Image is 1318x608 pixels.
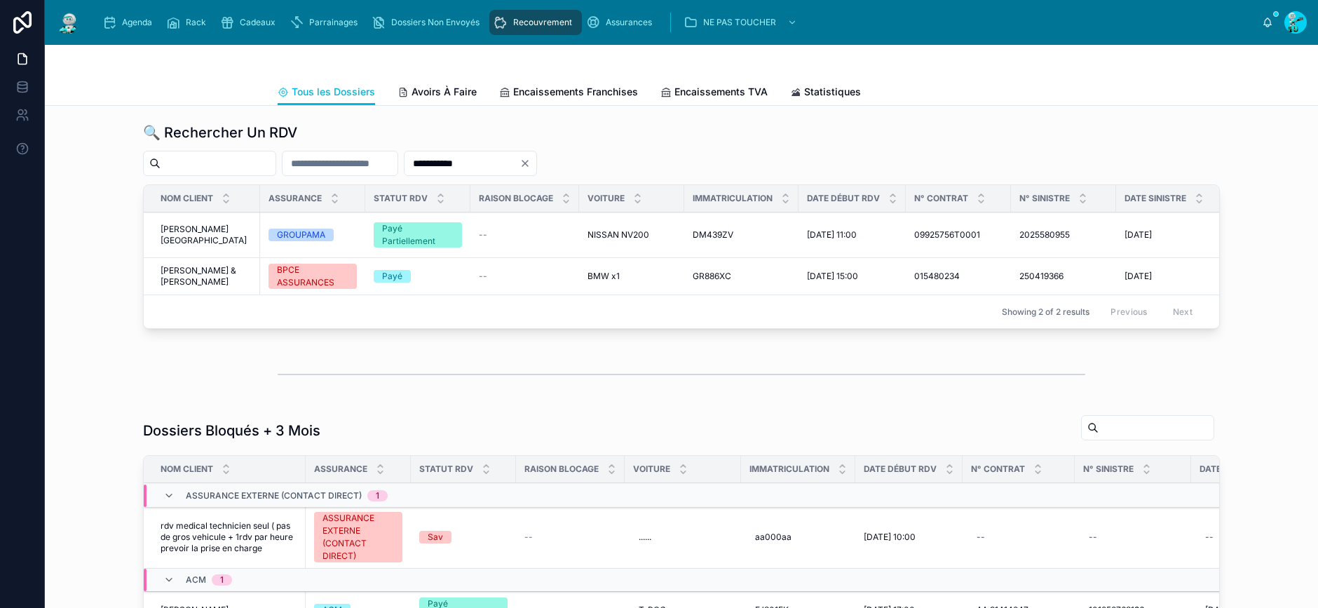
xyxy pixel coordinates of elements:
a: 2025580955 [1019,229,1108,241]
div: -- [1205,532,1214,543]
span: Dossiers Non Envoyés [391,17,480,28]
span: -- [524,532,533,543]
span: Nom Client [161,193,213,204]
span: Parrainages [309,17,358,28]
span: Date Début RDV [807,193,880,204]
span: Statistiques [804,85,861,99]
span: -- [479,229,487,241]
a: [DATE] [1125,271,1213,282]
a: NE PAS TOUCHER [679,10,804,35]
a: [PERSON_NAME][GEOGRAPHIC_DATA] [161,224,252,246]
div: -- [1089,532,1097,543]
a: GR886XC [693,271,790,282]
span: aa000aa [755,532,792,543]
span: N° Sinistre [1019,193,1070,204]
div: Payé Partiellement [382,222,454,248]
span: Date Sinistre [1200,464,1261,475]
img: App logo [56,11,81,34]
span: Immatriculation [693,193,773,204]
span: 2025580955 [1019,229,1070,241]
span: Encaissements Franchises [513,85,638,99]
a: -- [1200,526,1288,548]
a: aa000aa [749,526,847,548]
span: Statut RDV [374,193,428,204]
h1: Dossiers Bloqués + 3 Mois [143,421,320,440]
a: ASSURANCE EXTERNE (CONTACT DIRECT) [314,512,402,562]
a: [DATE] 11:00 [807,229,897,241]
div: GROUPAMA [277,229,325,241]
a: rdv medical technicien seul ( pas de gros vehicule + 1rdv par heure prevoir la prise en charge [161,520,297,554]
span: [DATE] [1125,271,1152,282]
span: Agenda [122,17,152,28]
span: Raison Blocage [524,464,599,475]
a: Sav [419,531,508,543]
a: Statistiques [790,79,861,107]
span: Encaissements TVA [674,85,768,99]
span: Nom Client [161,464,213,475]
a: Avoirs À Faire [398,79,477,107]
span: 09925756T0001 [914,229,980,241]
span: -- [479,271,487,282]
a: NISSAN NV200 [587,229,676,241]
a: Dossiers Non Envoyés [367,10,489,35]
span: Assurance [314,464,367,475]
span: [DATE] 11:00 [807,229,857,241]
a: -- [524,532,616,543]
div: ASSURANCE EXTERNE (CONTACT DIRECT) [322,512,394,562]
a: [DATE] 10:00 [864,532,954,543]
a: 015480234 [914,271,1003,282]
span: Immatriculation [749,464,829,475]
span: Assurances [606,17,652,28]
a: GROUPAMA [269,229,357,241]
a: ...... [633,526,733,548]
span: ASSURANCE EXTERNE (CONTACT DIRECT) [186,490,362,501]
a: Parrainages [285,10,367,35]
a: Encaissements TVA [660,79,768,107]
span: ACM [186,574,206,586]
span: Date Sinistre [1125,193,1186,204]
a: -- [971,526,1066,548]
a: 250419366 [1019,271,1108,282]
a: Payé [374,270,462,283]
span: Statut RDV [419,464,473,475]
span: [DATE] [1125,229,1152,241]
span: N° Contrat [914,193,968,204]
div: -- [977,532,985,543]
span: BMW x1 [587,271,620,282]
a: [PERSON_NAME] & [PERSON_NAME] [161,265,252,288]
span: Rack [186,17,206,28]
span: [DATE] 15:00 [807,271,858,282]
span: Voiture [587,193,625,204]
div: Sav [428,531,443,543]
span: Recouvrement [513,17,572,28]
a: Assurances [582,10,662,35]
span: Date Début RDV [864,464,937,475]
span: Cadeaux [240,17,276,28]
a: Recouvrement [489,10,582,35]
a: Encaissements Franchises [499,79,638,107]
button: Clear [519,158,536,169]
span: ...... [639,532,651,543]
span: Raison Blocage [479,193,553,204]
div: 1 [220,574,224,586]
a: 09925756T0001 [914,229,1003,241]
a: Tous les Dossiers [278,79,375,106]
span: N° Contrat [971,464,1025,475]
a: DM439ZV [693,229,790,241]
span: DM439ZV [693,229,733,241]
div: Payé [382,270,402,283]
a: [DATE] [1125,229,1213,241]
div: 1 [376,490,379,501]
span: NE PAS TOUCHER [703,17,776,28]
a: Agenda [98,10,162,35]
a: BMW x1 [587,271,676,282]
span: Voiture [633,464,670,475]
span: N° Sinistre [1083,464,1134,475]
div: scrollable content [93,7,1262,38]
a: BPCE ASSURANCES [269,264,357,289]
span: 015480234 [914,271,960,282]
div: BPCE ASSURANCES [277,264,348,289]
